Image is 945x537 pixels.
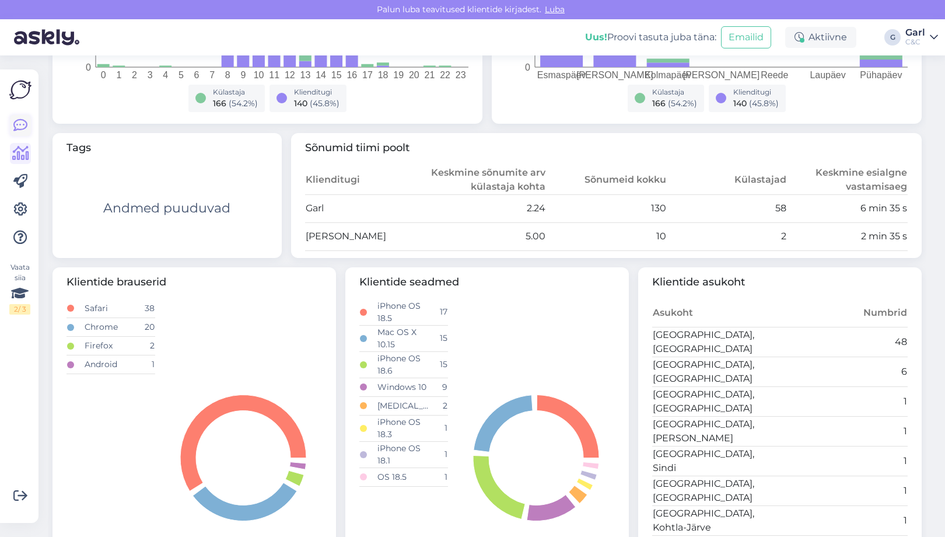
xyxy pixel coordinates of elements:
[425,165,546,195] th: Keskmine sõnumite arv külastaja kohta
[652,447,780,476] td: [GEOGRAPHIC_DATA], Sindi
[787,222,908,250] td: 2 min 35 s
[810,70,845,80] tspan: Laupäev
[683,70,760,81] tspan: [PERSON_NAME]
[225,70,230,80] tspan: 8
[430,415,448,441] td: 1
[652,387,780,417] td: [GEOGRAPHIC_DATA], [GEOGRAPHIC_DATA]
[240,70,246,80] tspan: 9
[652,417,780,447] td: [GEOGRAPHIC_DATA], [PERSON_NAME]
[103,198,230,218] div: Andmed puuduvad
[425,222,546,250] td: 5.00
[780,387,908,417] td: 1
[780,447,908,476] td: 1
[310,98,339,109] span: ( 45.8 %)
[780,417,908,447] td: 1
[316,70,326,80] tspan: 14
[209,70,215,80] tspan: 7
[377,468,430,486] td: OS 18.5
[652,274,908,290] span: Klientide asukoht
[733,87,779,97] div: Klienditugi
[163,70,168,80] tspan: 4
[652,98,666,109] span: 166
[409,70,419,80] tspan: 20
[254,70,264,80] tspan: 10
[9,262,30,315] div: Vaata siia
[9,304,30,315] div: 2 / 3
[132,70,137,80] tspan: 2
[430,396,448,415] td: 2
[652,506,780,536] td: [GEOGRAPHIC_DATA], Kohtla-Järve
[84,299,137,318] td: Safari
[294,87,339,97] div: Klienditugi
[178,70,184,80] tspan: 5
[780,506,908,536] td: 1
[66,274,322,290] span: Klientide brauserid
[546,165,667,195] th: Sõnumeid kokku
[576,70,653,81] tspan: [PERSON_NAME]
[377,325,430,351] td: Mac OS X 10.15
[430,468,448,486] td: 1
[305,165,426,195] th: Klienditugi
[652,299,780,327] th: Asukoht
[645,70,691,80] tspan: Kolmapäev
[440,70,450,80] tspan: 22
[546,194,667,222] td: 130
[66,140,268,156] span: Tags
[138,355,155,374] td: 1
[525,62,530,72] tspan: 0
[430,378,448,396] td: 9
[377,299,430,326] td: iPhone OS 18.5
[749,98,779,109] span: ( 45.8 %)
[667,194,787,222] td: 58
[359,274,615,290] span: Klientide seadmed
[229,98,258,109] span: ( 54.2 %)
[456,70,466,80] tspan: 23
[430,325,448,351] td: 15
[138,299,155,318] td: 38
[425,70,435,80] tspan: 21
[331,70,342,80] tspan: 15
[138,337,155,355] td: 2
[269,70,279,80] tspan: 11
[194,70,199,80] tspan: 6
[585,32,607,43] b: Uus!
[652,357,780,387] td: [GEOGRAPHIC_DATA], [GEOGRAPHIC_DATA]
[84,355,137,374] td: Android
[884,29,901,46] div: G
[780,327,908,357] td: 48
[780,299,908,327] th: Numbrid
[780,476,908,506] td: 1
[761,70,788,80] tspan: Reede
[787,165,908,195] th: Keskmine esialgne vastamisaeg
[668,98,697,109] span: ( 54.2 %)
[430,441,448,468] td: 1
[294,98,307,109] span: 140
[305,140,908,156] span: Sõnumid tiimi poolt
[377,351,430,378] td: iPhone OS 18.6
[138,318,155,337] td: 20
[785,27,856,48] div: Aktiivne
[300,70,311,80] tspan: 13
[652,327,780,357] td: [GEOGRAPHIC_DATA], [GEOGRAPHIC_DATA]
[101,70,106,80] tspan: 0
[667,165,787,195] th: Külastajad
[905,28,938,47] a: GarlC&C
[362,70,373,80] tspan: 17
[378,70,388,80] tspan: 18
[652,476,780,506] td: [GEOGRAPHIC_DATA], [GEOGRAPHIC_DATA]
[285,70,295,80] tspan: 12
[667,222,787,250] td: 2
[905,28,925,37] div: Garl
[84,318,137,337] td: Chrome
[377,441,430,468] td: iPhone OS 18.1
[430,299,448,326] td: 17
[213,87,258,97] div: Külastaja
[346,70,357,80] tspan: 16
[780,357,908,387] td: 6
[585,30,716,44] div: Proovi tasuta juba täna:
[733,98,747,109] span: 140
[377,396,430,415] td: [MEDICAL_DATA]
[213,98,226,109] span: 166
[905,37,925,47] div: C&C
[860,70,902,80] tspan: Pühapäev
